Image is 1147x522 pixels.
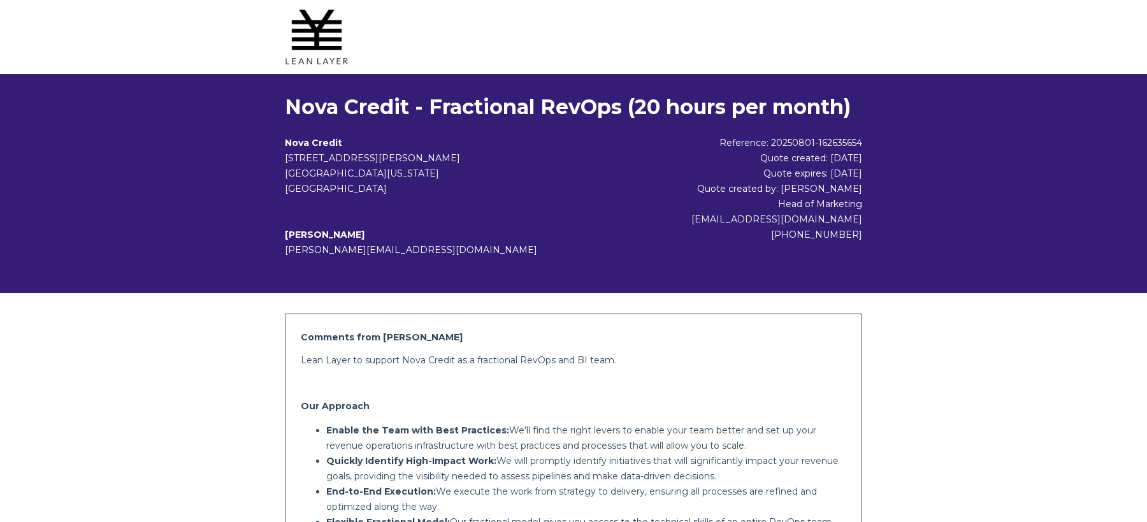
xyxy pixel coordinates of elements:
p: We'll find the right levers to enable your team better and set up your revenue operations infrast... [326,423,846,453]
p: We execute the work from strategy to delivery, ensuring all processes are refined and optimized a... [326,484,846,514]
h2: Comments from [PERSON_NAME] [301,330,846,345]
div: Reference: 20250801-162635654 [602,135,862,150]
div: Quote created: [DATE] [602,150,862,166]
p: We will promptly identify initiatives that will significantly impact your revenue goals, providin... [326,453,846,484]
div: Quote expires: [DATE] [602,166,862,181]
address: [STREET_ADDRESS][PERSON_NAME] [GEOGRAPHIC_DATA][US_STATE] [GEOGRAPHIC_DATA] [285,150,602,196]
p: Lean Layer to support Nova Credit as a fractional RevOps and BI team. [301,352,846,368]
h1: Nova Credit - Fractional RevOps (20 hours per month) [285,94,862,120]
strong: Quickly Identify High-Impact Work: [326,455,496,467]
strong: Enable the Team with Best Practices: [326,424,509,436]
span: [PERSON_NAME][EMAIL_ADDRESS][DOMAIN_NAME] [285,244,537,256]
strong: End-to-End Execution: [326,486,436,497]
b: Nova Credit [285,137,342,149]
strong: Our Approach [301,400,370,412]
img: Lean Layer [285,5,349,69]
span: Quote created by: [PERSON_NAME] Head of Marketing [EMAIL_ADDRESS][DOMAIN_NAME] [PHONE_NUMBER] [691,183,862,240]
b: [PERSON_NAME] [285,229,364,240]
